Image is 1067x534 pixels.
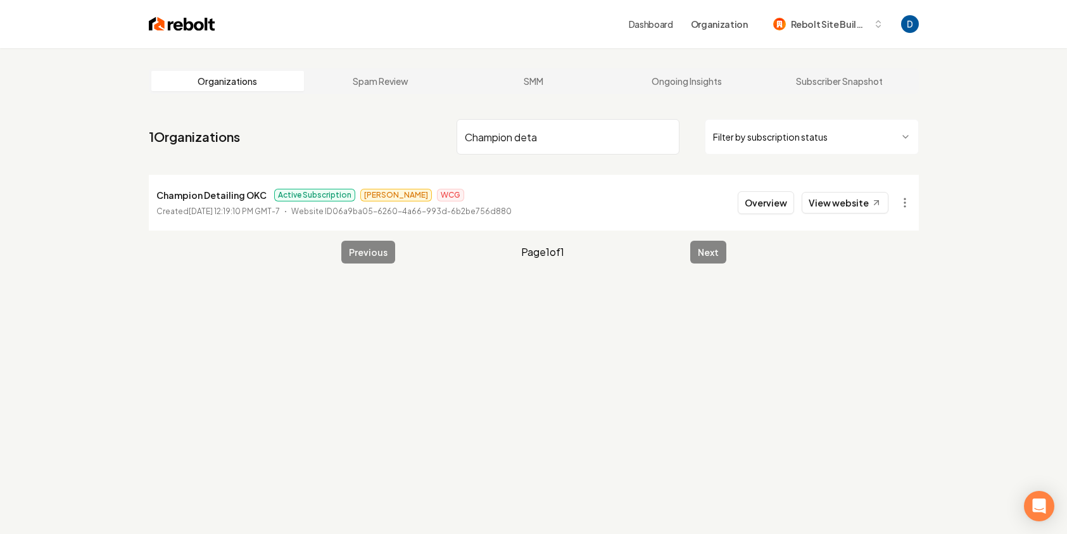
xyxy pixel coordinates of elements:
a: Subscriber Snapshot [763,71,916,91]
button: Organization [683,13,755,35]
a: 1Organizations [149,128,240,146]
a: Ongoing Insights [610,71,763,91]
span: Active Subscription [274,189,355,201]
input: Search by name or ID [457,119,679,155]
a: View website [802,192,888,213]
p: Website ID 06a9ba05-6260-4a66-993d-6b2be756d880 [291,205,512,218]
span: WCG [437,189,464,201]
img: David Rice [901,15,919,33]
img: Rebolt Logo [149,15,215,33]
img: Rebolt Site Builder [773,18,786,30]
a: Dashboard [629,18,673,30]
a: Spam Review [304,71,457,91]
span: Page 1 of 1 [521,245,564,260]
a: SMM [457,71,610,91]
div: Open Intercom Messenger [1024,491,1054,521]
time: [DATE] 12:19:10 PM GMT-7 [189,207,280,216]
span: [PERSON_NAME] [360,189,432,201]
button: Overview [738,191,794,214]
a: Organizations [151,71,305,91]
p: Created [156,205,280,218]
span: Rebolt Site Builder [791,18,868,31]
p: Champion Detailing OKC [156,188,267,203]
button: Open user button [901,15,919,33]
